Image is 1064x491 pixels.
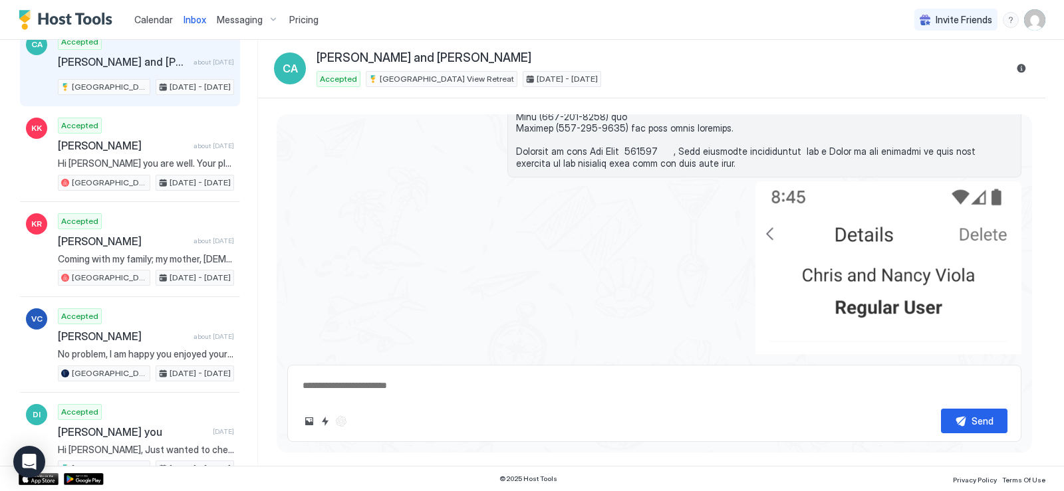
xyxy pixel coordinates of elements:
[1013,60,1029,76] button: Reservation information
[72,272,147,284] span: [GEOGRAPHIC_DATA] View Retreat
[61,120,98,132] span: Accepted
[170,81,231,93] span: [DATE] - [DATE]
[61,36,98,48] span: Accepted
[537,73,598,85] span: [DATE] - [DATE]
[31,122,42,134] span: KK
[13,446,45,478] div: Open Intercom Messenger
[33,409,41,421] span: DI
[170,462,231,474] span: [DATE] - [DATE]
[134,13,173,27] a: Calendar
[31,218,42,230] span: KR
[72,81,147,93] span: [GEOGRAPHIC_DATA] View Retreat
[58,235,188,248] span: [PERSON_NAME]
[194,237,234,245] span: about [DATE]
[58,157,234,169] span: Hi [PERSON_NAME] you are well. Your place looks great. We are booking it now. Can you let us know...
[58,253,234,265] span: Coming with my family; my mother, [DEMOGRAPHIC_DATA] kids, my brother and his wife and [PERSON_NA...
[61,215,98,227] span: Accepted
[317,413,333,429] button: Quick reply
[64,473,104,485] a: Google Play Store
[58,55,188,68] span: [PERSON_NAME] and [PERSON_NAME]
[72,462,147,474] span: [GEOGRAPHIC_DATA] View Retreat
[380,73,514,85] span: [GEOGRAPHIC_DATA] View Retreat
[61,310,98,322] span: Accepted
[31,313,43,325] span: VC
[194,58,234,66] span: about [DATE]
[194,142,234,150] span: about [DATE]
[170,367,231,379] span: [DATE] - [DATE]
[61,406,98,418] span: Accepted
[953,476,997,484] span: Privacy Policy
[213,427,234,436] span: [DATE]
[31,39,43,50] span: CA
[170,177,231,189] span: [DATE] - [DATE]
[184,14,206,25] span: Inbox
[283,60,298,76] span: CA
[58,139,188,152] span: [PERSON_NAME]
[72,367,147,379] span: [GEOGRAPHIC_DATA] View Retreat
[58,444,234,456] span: Hi [PERSON_NAME], Just wanted to check in and make sure you have everything you need? Hope you're...
[134,14,173,25] span: Calendar
[1002,476,1045,484] span: Terms Of Use
[953,472,997,486] a: Privacy Policy
[217,14,263,26] span: Messaging
[301,413,317,429] button: Upload image
[58,425,207,439] span: [PERSON_NAME] you
[19,10,118,30] a: Host Tools Logo
[499,474,557,483] span: © 2025 Host Tools
[972,414,994,428] div: Send
[1024,9,1045,31] div: User profile
[941,409,1007,433] button: Send
[184,13,206,27] a: Inbox
[289,14,319,26] span: Pricing
[170,272,231,284] span: [DATE] - [DATE]
[1003,12,1019,28] div: menu
[58,330,188,343] span: [PERSON_NAME]
[72,177,147,189] span: [GEOGRAPHIC_DATA] View Retreat
[58,348,234,360] span: No problem, I am happy you enjoyed your time at the house. Spread the word to your friends and fa...
[317,50,531,66] span: [PERSON_NAME] and [PERSON_NAME]
[936,14,992,26] span: Invite Friends
[320,73,357,85] span: Accepted
[19,473,59,485] a: App Store
[194,332,234,341] span: about [DATE]
[1002,472,1045,486] a: Terms Of Use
